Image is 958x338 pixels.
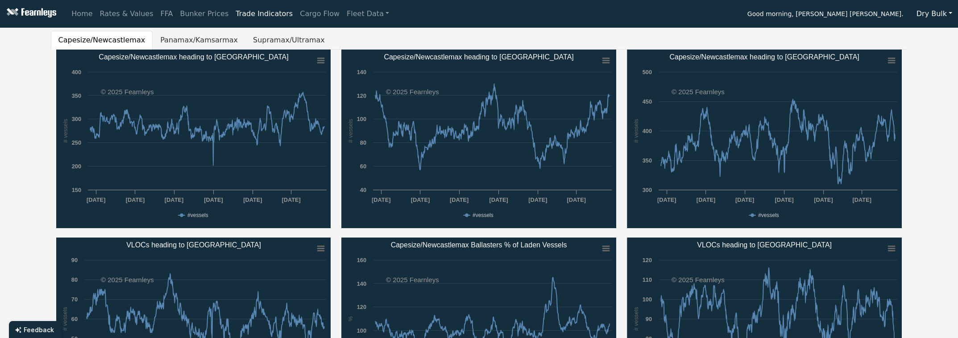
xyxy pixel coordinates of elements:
[643,128,652,134] text: 400
[56,50,331,228] svg: Capesize/Newcastlemax heading to Australia
[357,304,366,310] text: 120
[411,196,430,203] text: [DATE]
[101,276,154,284] text: © 2025 Fearnleys
[643,187,652,193] text: 300
[814,196,833,203] text: [DATE]
[657,196,676,203] text: [DATE]
[697,196,715,203] text: [DATE]
[489,196,508,203] text: [DATE]
[357,69,366,75] text: 140
[643,276,652,283] text: 110
[758,212,779,218] text: #vessels
[96,5,157,23] a: Rates & Values
[360,187,366,193] text: 40
[747,7,904,22] span: Good morning, [PERSON_NAME] [PERSON_NAME].
[473,212,494,218] text: #vessels
[71,296,77,303] text: 70
[243,196,262,203] text: [DATE]
[86,196,105,203] text: [DATE]
[341,50,616,228] svg: Capesize/Newcastlemax heading to Brazil
[296,5,343,23] a: Cargo Flow
[71,276,77,283] text: 80
[357,257,366,263] text: 160
[71,187,81,193] text: 150
[282,196,300,203] text: [DATE]
[529,196,547,203] text: [DATE]
[187,212,208,218] text: #vessels
[157,5,177,23] a: FFA
[71,69,81,75] text: 400
[853,196,871,203] text: [DATE]
[153,31,245,50] button: Panamax/Kamsarmax
[911,5,958,22] button: Dry Bulk
[176,5,232,23] a: Bunker Prices
[360,139,366,146] text: 80
[357,92,366,99] text: 120
[627,50,902,228] svg: Capesize/Newcastlemax heading to China
[71,257,77,263] text: 90
[384,53,574,61] text: Capesize/Newcastlemax heading to [GEOGRAPHIC_DATA]
[643,296,652,303] text: 100
[357,116,366,122] text: 100
[386,88,439,96] text: © 2025 Fearnleys
[386,276,439,284] text: © 2025 Fearnleys
[643,69,652,75] text: 500
[347,119,354,142] text: # vessels
[51,31,153,50] button: Capesize/Newcastlemax
[643,257,652,263] text: 120
[391,241,567,249] text: Capesize/Newcastlemax Ballasters % of Laden Vessels
[232,5,296,23] a: Trade Indicators
[567,196,586,203] text: [DATE]
[697,241,832,249] text: VLOCs heading to [GEOGRAPHIC_DATA]
[672,88,725,96] text: © 2025 Fearnleys
[71,116,81,122] text: 300
[68,5,96,23] a: Home
[450,196,469,203] text: [DATE]
[357,280,366,287] text: 140
[360,163,366,170] text: 60
[775,196,794,203] text: [DATE]
[347,316,354,321] text: %
[125,196,144,203] text: [DATE]
[670,53,859,61] text: Capesize/Newcastlemax heading to [GEOGRAPHIC_DATA]
[646,316,652,322] text: 90
[204,196,223,203] text: [DATE]
[61,307,68,330] text: # vessels
[633,307,639,330] text: # vessels
[99,53,288,61] text: Capesize/Newcastlemax heading to [GEOGRAPHIC_DATA]
[126,241,261,249] text: VLOCs heading to [GEOGRAPHIC_DATA]
[343,5,393,23] a: Fleet Data
[101,88,154,96] text: © 2025 Fearnleys
[71,139,81,146] text: 250
[372,196,390,203] text: [DATE]
[71,163,81,170] text: 200
[735,196,754,203] text: [DATE]
[71,92,81,99] text: 350
[62,119,68,142] text: # vessels
[672,276,725,284] text: © 2025 Fearnleys
[357,327,366,334] text: 100
[643,98,652,105] text: 450
[4,8,56,19] img: Fearnleys Logo
[245,31,332,50] button: Supramax/Ultramax
[164,196,183,203] text: [DATE]
[71,316,77,322] text: 60
[643,157,652,164] text: 350
[633,119,639,142] text: # vessels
